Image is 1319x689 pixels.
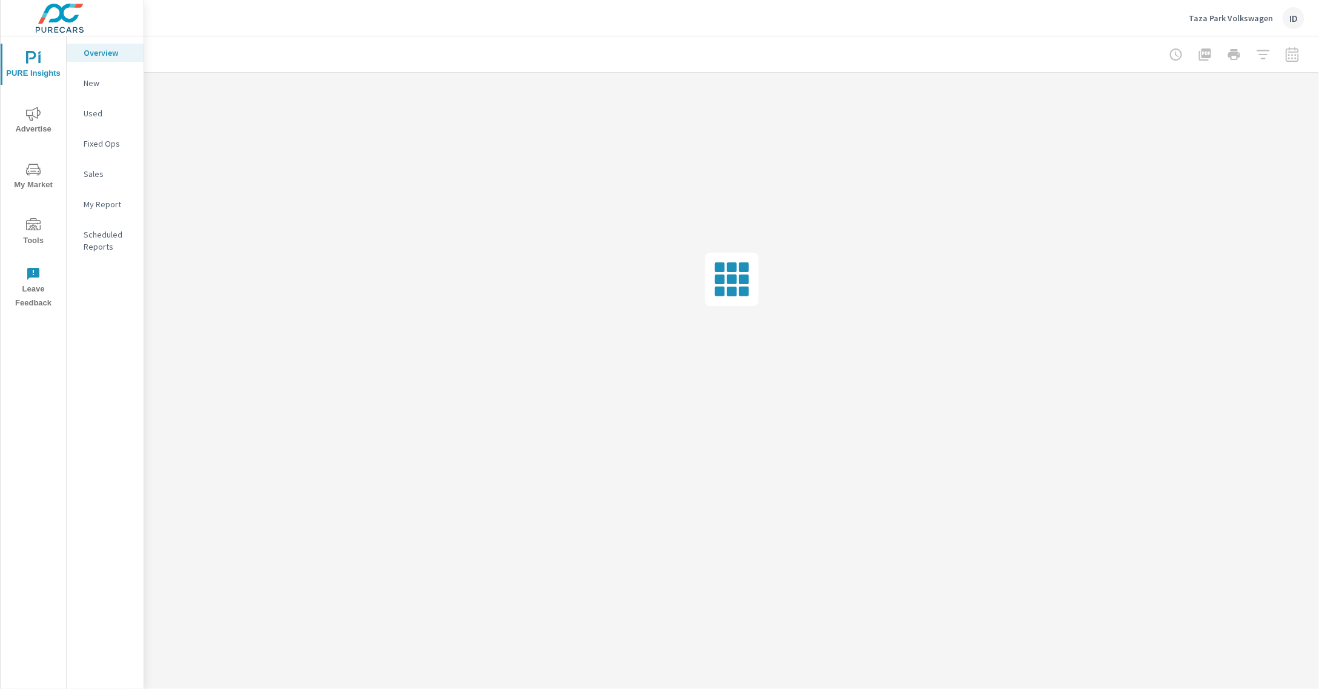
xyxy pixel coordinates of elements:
div: New [67,74,144,92]
span: Advertise [4,107,62,136]
div: Overview [67,44,144,62]
div: ID [1283,7,1304,29]
div: My Report [67,195,144,213]
span: PURE Insights [4,51,62,81]
p: New [84,77,134,89]
p: My Report [84,198,134,210]
div: Sales [67,165,144,183]
p: Scheduled Reports [84,228,134,253]
div: nav menu [1,36,66,315]
p: Sales [84,168,134,180]
span: My Market [4,162,62,192]
div: Used [67,104,144,122]
p: Used [84,107,134,119]
p: Fixed Ops [84,138,134,150]
span: Leave Feedback [4,267,62,310]
div: Fixed Ops [67,135,144,153]
div: Scheduled Reports [67,225,144,256]
p: Taza Park Volkswagen [1189,13,1273,24]
span: Tools [4,218,62,248]
p: Overview [84,47,134,59]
